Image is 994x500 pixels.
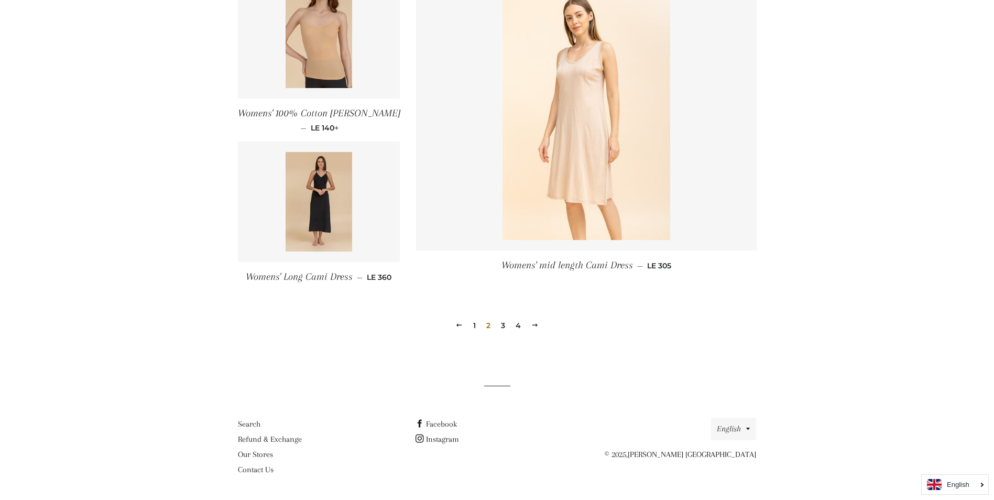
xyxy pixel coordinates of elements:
span: Womens' mid length Cami Dress [501,259,633,271]
a: 4 [511,318,525,333]
a: Our Stores [238,450,273,459]
a: [PERSON_NAME] [GEOGRAPHIC_DATA] [628,450,756,459]
button: English [711,418,756,440]
span: LE 140 [311,123,339,133]
span: Womens' Long Cami Dress [246,271,353,282]
a: Womens' mid length Cami Dress — LE 305 [416,251,757,280]
span: LE 305 [647,261,671,270]
a: 1 [469,318,480,333]
span: — [357,273,363,282]
span: 2 [482,318,495,333]
span: — [637,261,643,270]
a: Refund & Exchange [238,434,302,444]
a: Search [238,419,260,429]
a: Womens' 100% Cotton [PERSON_NAME] — LE 140 [238,99,400,142]
a: English [927,479,983,490]
p: © 2025, [594,448,756,461]
span: LE 360 [367,273,391,282]
a: Facebook [416,419,457,429]
a: Contact Us [238,465,274,474]
span: — [301,123,307,133]
span: Womens' 100% Cotton [PERSON_NAME] [238,107,400,119]
a: Instagram [416,434,459,444]
a: Womens' Long Cami Dress — LE 360 [238,262,400,292]
a: 3 [497,318,509,333]
i: English [947,481,969,488]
